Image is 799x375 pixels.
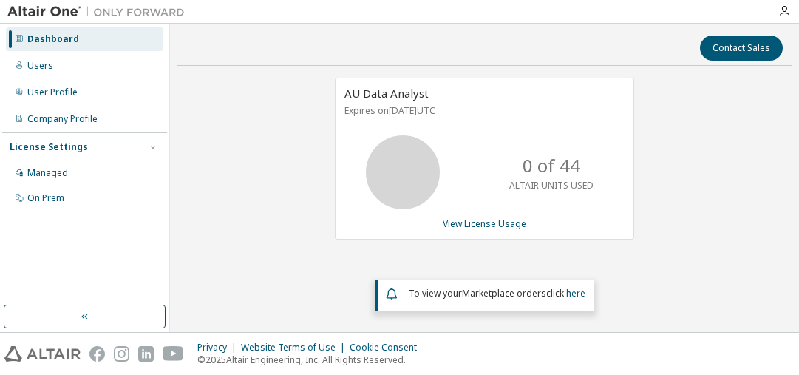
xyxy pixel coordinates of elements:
span: AU Data Analyst [344,86,429,101]
div: User Profile [27,87,78,98]
div: Company Profile [27,113,98,125]
img: youtube.svg [163,346,184,362]
span: To view your click [409,287,585,300]
div: Dashboard [27,33,79,45]
a: View License Usage [443,217,526,230]
p: 0 of 44 [523,153,580,178]
img: Altair One [7,4,192,19]
div: Website Terms of Use [241,342,350,354]
p: © 2025 Altair Engineering, Inc. All Rights Reserved. [197,354,426,366]
button: Contact Sales [700,36,783,61]
img: instagram.svg [114,346,129,362]
p: ALTAIR UNITS USED [509,179,594,192]
em: Marketplace orders [462,287,546,300]
div: License Settings [10,141,88,153]
div: Privacy [197,342,241,354]
img: altair_logo.svg [4,346,81,362]
p: Expires on [DATE] UTC [344,104,621,117]
div: Cookie Consent [350,342,426,354]
img: facebook.svg [89,346,105,362]
img: linkedin.svg [138,346,154,362]
div: Managed [27,167,68,179]
div: Users [27,60,53,72]
a: here [566,287,585,300]
div: On Prem [27,192,64,204]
